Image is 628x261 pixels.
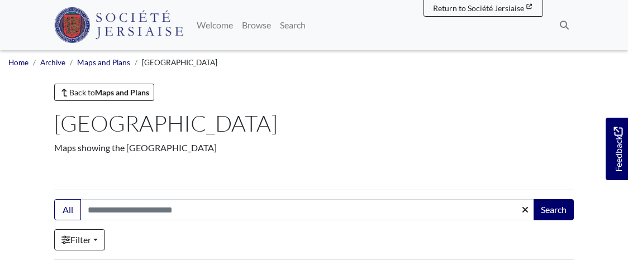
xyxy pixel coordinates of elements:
h1: [GEOGRAPHIC_DATA] [54,110,574,137]
a: Would you like to provide feedback? [606,118,628,180]
button: Search [534,199,574,220]
span: Return to Société Jersiaise [433,3,524,13]
a: Back toMaps and Plans [54,84,154,101]
a: Société Jersiaise logo [54,4,183,46]
input: Search this collection... [80,199,535,220]
span: [GEOGRAPHIC_DATA] [142,58,217,67]
img: Société Jersiaise [54,7,183,43]
button: All [54,199,81,220]
a: Home [8,58,28,67]
strong: Maps and Plans [95,88,149,97]
a: Browse [237,14,275,36]
a: Maps and Plans [77,58,130,67]
a: Search [275,14,310,36]
span: Feedback [611,127,625,172]
a: Archive [40,58,65,67]
p: Maps showing the [GEOGRAPHIC_DATA] [54,141,574,154]
a: Welcome [192,14,237,36]
a: Filter [54,229,105,250]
